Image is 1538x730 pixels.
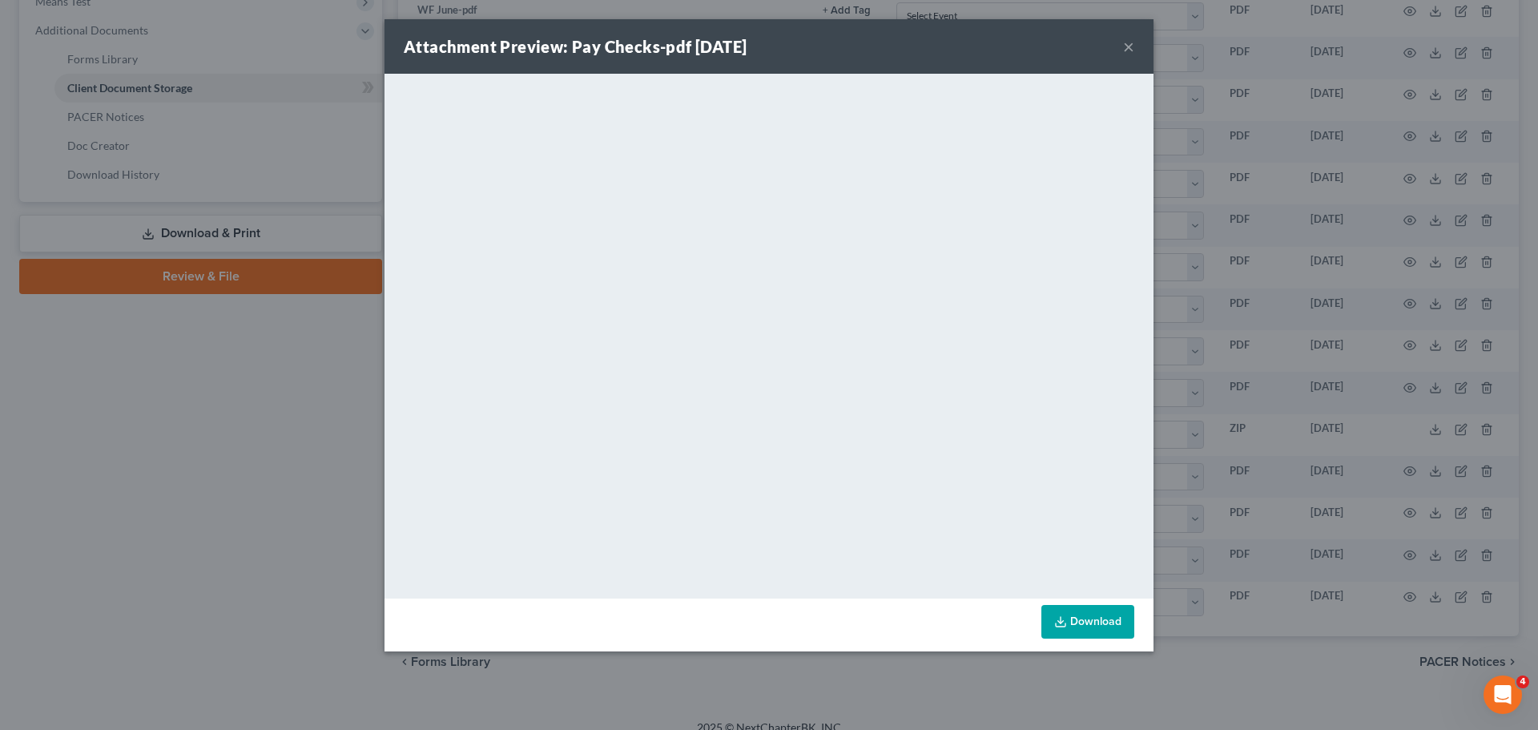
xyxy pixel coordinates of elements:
[384,74,1153,595] iframe: <object ng-attr-data='[URL][DOMAIN_NAME]' type='application/pdf' width='100%' height='650px'></ob...
[1484,676,1522,714] iframe: Intercom live chat
[404,37,747,56] strong: Attachment Preview: Pay Checks-pdf [DATE]
[1041,605,1134,639] a: Download
[1123,37,1134,56] button: ×
[1516,676,1529,688] span: 4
